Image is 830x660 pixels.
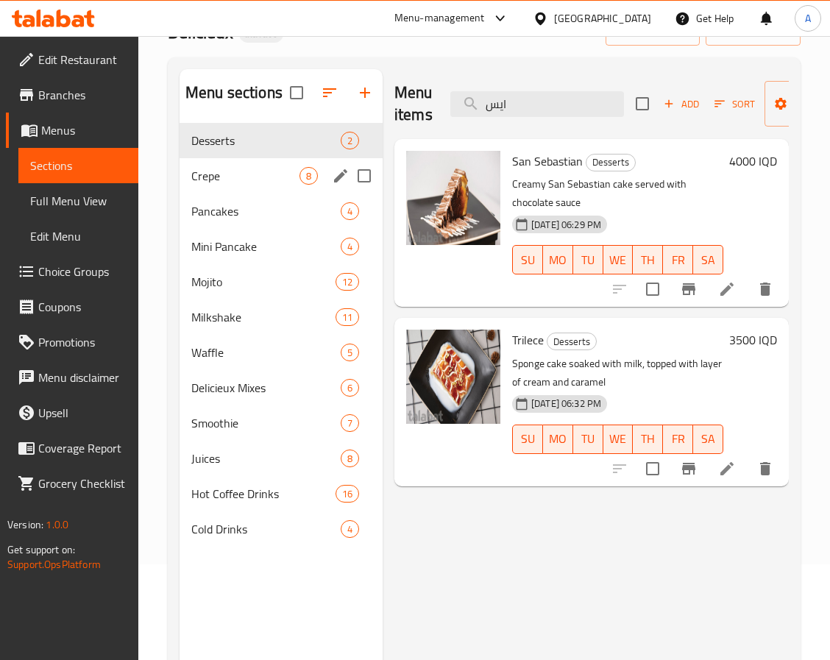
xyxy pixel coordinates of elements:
[450,91,624,117] input: search
[543,425,573,454] button: MO
[718,460,736,478] a: Edit menu item
[336,487,358,501] span: 16
[191,379,341,397] span: Delicieux Mixes
[336,485,359,503] div: items
[180,117,383,553] nav: Menu sections
[609,249,628,271] span: WE
[185,82,283,104] h2: Menu sections
[341,522,358,536] span: 4
[617,23,688,41] span: import
[191,238,341,255] span: Mini Pancake
[30,157,127,174] span: Sections
[312,75,347,110] span: Sort sections
[637,274,668,305] span: Select to update
[38,51,127,68] span: Edit Restaurant
[658,93,705,116] button: Add
[6,289,138,324] a: Coupons
[699,249,717,271] span: SA
[573,425,603,454] button: TU
[341,238,359,255] div: items
[341,346,358,360] span: 5
[180,229,383,264] div: Mini Pancake4
[711,93,759,116] button: Sort
[191,132,341,149] span: Desserts
[336,311,358,324] span: 11
[6,77,138,113] a: Branches
[341,416,358,430] span: 7
[180,441,383,476] div: Juices8
[717,23,789,41] span: export
[718,280,736,298] a: Edit menu item
[406,151,500,245] img: San Sebastian
[341,450,359,467] div: items
[6,430,138,466] a: Coverage Report
[699,428,717,450] span: SA
[661,96,701,113] span: Add
[18,183,138,219] a: Full Menu View
[603,425,634,454] button: WE
[573,245,603,274] button: TU
[191,202,341,220] span: Pancakes
[180,405,383,441] div: Smoothie7
[748,451,783,486] button: delete
[7,515,43,534] span: Version:
[525,218,607,232] span: [DATE] 06:29 PM
[609,428,628,450] span: WE
[586,154,636,171] div: Desserts
[300,169,317,183] span: 8
[394,82,433,126] h2: Menu items
[191,414,341,432] span: Smoothie
[7,555,101,574] a: Support.OpsPlatform
[554,10,651,26] div: [GEOGRAPHIC_DATA]
[180,194,383,229] div: Pancakes4
[639,428,657,450] span: TH
[30,227,127,245] span: Edit Menu
[748,272,783,307] button: delete
[519,249,537,271] span: SU
[658,93,705,116] span: Add item
[341,381,358,395] span: 6
[512,425,543,454] button: SU
[341,134,358,148] span: 2
[6,324,138,360] a: Promotions
[38,298,127,316] span: Coupons
[394,10,485,27] div: Menu-management
[18,148,138,183] a: Sections
[46,515,68,534] span: 1.0.0
[341,132,359,149] div: items
[547,333,596,350] span: Desserts
[549,428,567,450] span: MO
[512,329,544,351] span: Trilece
[281,77,312,108] span: Select all sections
[38,333,127,351] span: Promotions
[693,245,723,274] button: SA
[6,42,138,77] a: Edit Restaurant
[669,428,687,450] span: FR
[693,425,723,454] button: SA
[729,151,777,171] h6: 4000 IQD
[38,439,127,457] span: Coverage Report
[191,273,336,291] span: Mojito
[180,511,383,547] div: Cold Drinks4
[6,466,138,501] a: Grocery Checklist
[341,452,358,466] span: 8
[6,360,138,395] a: Menu disclaimer
[579,428,597,450] span: TU
[525,397,607,411] span: [DATE] 06:32 PM
[180,123,383,158] div: Desserts2
[191,167,299,185] span: Crepe
[549,249,567,271] span: MO
[38,263,127,280] span: Choice Groups
[180,335,383,370] div: Waffle5
[6,254,138,289] a: Choice Groups
[330,165,352,187] button: edit
[519,428,537,450] span: SU
[191,485,336,503] span: Hot Coffee Drinks
[671,451,706,486] button: Branch-specific-item
[191,308,336,326] span: Milkshake
[18,219,138,254] a: Edit Menu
